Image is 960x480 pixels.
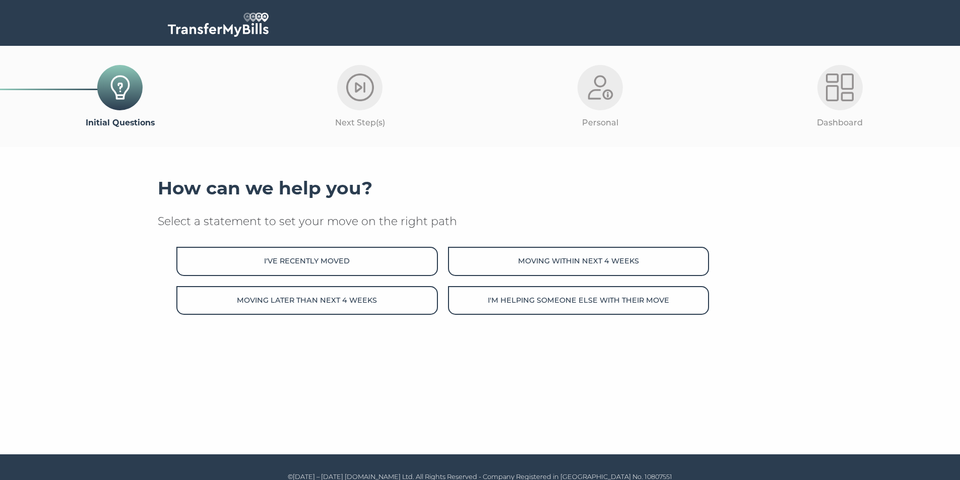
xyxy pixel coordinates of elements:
button: I've recently moved [176,247,437,276]
button: Moving within next 4 weeks [448,247,709,276]
h3: How can we help you? [158,177,803,199]
img: Initial-Questions-Icon.png [106,74,134,101]
p: Next Step(s) [240,116,480,129]
p: Personal [480,116,720,129]
p: Dashboard [720,116,960,129]
p: Select a statement to set your move on the right path [158,214,803,229]
button: Moving later than next 4 weeks [176,286,437,315]
img: Personal-Light.png [586,74,614,101]
img: Next-Step-Light.png [346,74,374,101]
img: TransferMyBills.com - Helping ease the stress of moving [168,13,269,37]
img: Dashboard-Light.png [826,74,854,101]
button: I'm helping someone else with their move [448,286,709,315]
